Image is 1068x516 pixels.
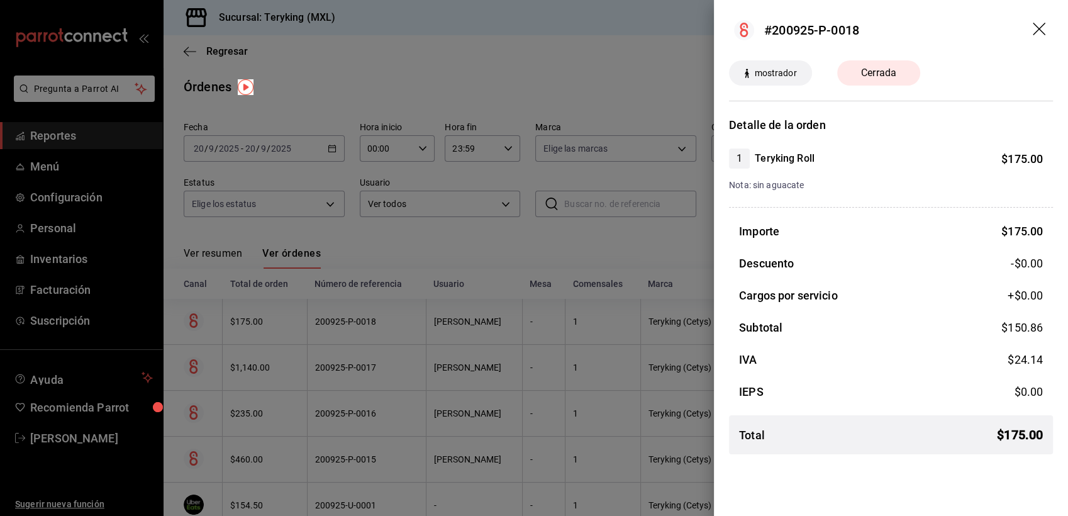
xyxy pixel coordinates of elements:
[1011,255,1043,272] span: -$0.00
[739,255,794,272] h3: Descuento
[739,319,782,336] h3: Subtotal
[729,151,750,166] span: 1
[1001,225,1043,238] span: $ 175.00
[739,427,765,444] h3: Total
[1001,152,1043,165] span: $ 175.00
[729,116,1053,133] h3: Detalle de la orden
[854,65,904,81] span: Cerrada
[764,21,859,40] div: #200925-P-0018
[1008,353,1043,366] span: $ 24.14
[739,287,838,304] h3: Cargos por servicio
[729,180,804,190] span: Nota: sin aguacate
[997,425,1043,444] span: $ 175.00
[755,151,815,166] h4: Teryking Roll
[238,79,253,95] img: Tooltip marker
[749,67,801,80] span: mostrador
[1001,321,1043,334] span: $ 150.86
[739,223,779,240] h3: Importe
[1014,385,1043,398] span: $ 0.00
[1008,287,1043,304] span: +$ 0.00
[739,351,757,368] h3: IVA
[1033,23,1048,38] button: drag
[739,383,764,400] h3: IEPS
